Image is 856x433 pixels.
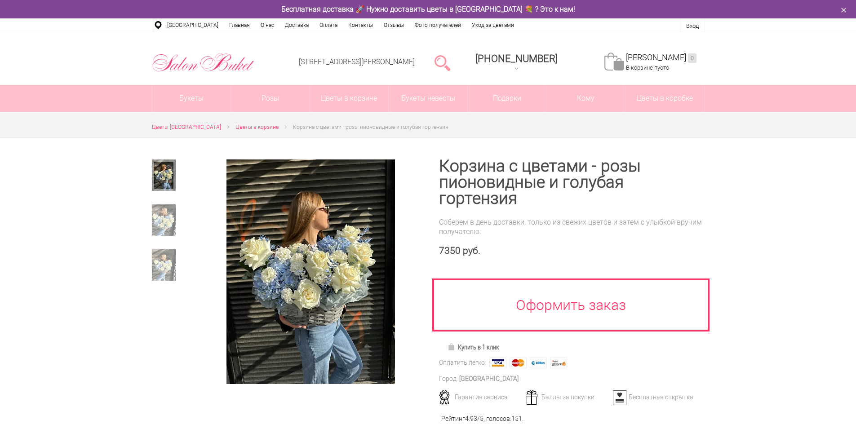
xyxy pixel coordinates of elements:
a: Главная [224,18,255,32]
a: Оплата [314,18,343,32]
div: Гарантия сервиса [436,393,524,401]
img: Купить в 1 клик [448,343,458,350]
a: Цветы [GEOGRAPHIC_DATA] [152,123,221,132]
a: [STREET_ADDRESS][PERSON_NAME] [299,57,415,66]
div: Соберем в день доставки, только из свежих цветов и затем с улыбкой вручим получателю. [439,217,705,236]
img: Яндекс Деньги [550,358,567,368]
a: Вход [686,22,699,29]
a: Контакты [343,18,378,32]
span: 4.93 [465,415,477,422]
a: Цветы в корзине [310,85,389,112]
a: Цветы в коробке [625,85,704,112]
div: Город: [439,374,458,384]
a: Отзывы [378,18,409,32]
a: Фото получателей [409,18,466,32]
img: Webmoney [530,358,547,368]
a: О нас [255,18,279,32]
a: Подарки [468,85,546,112]
div: Баллы за покупки [523,393,611,401]
a: Увеличить [204,159,417,384]
a: [PERSON_NAME] [626,53,696,63]
img: MasterCard [510,358,527,368]
a: Букеты невесты [389,85,467,112]
span: В корзине пусто [626,64,669,71]
div: Оплатить легко: [439,358,486,367]
ins: 0 [688,53,696,63]
div: 7350 руб. [439,245,705,256]
a: Оформить заказ [432,278,710,331]
span: [PHONE_NUMBER] [475,53,558,64]
a: Уход за цветами [466,18,519,32]
a: Купить в 1 клик [444,341,503,353]
div: [GEOGRAPHIC_DATA] [459,374,519,384]
div: Бесплатная открытка [610,393,698,401]
img: Visa [489,358,506,368]
span: Цветы [GEOGRAPHIC_DATA] [152,124,221,130]
div: Бесплатная доставка 🚀 Нужно доставить цветы в [GEOGRAPHIC_DATA] 💐 ? Это к нам! [145,4,711,14]
img: Цветы Нижний Новгород [152,51,255,74]
span: 151 [511,415,522,422]
a: [GEOGRAPHIC_DATA] [162,18,224,32]
a: Доставка [279,18,314,32]
h1: Корзина с цветами - розы пионовидные и голубая гортензия [439,158,705,207]
a: Розы [231,85,310,112]
div: Рейтинг /5, голосов: . [441,414,523,424]
img: Корзина с цветами - розы пионовидные и голубая гортензия [226,159,395,384]
a: [PHONE_NUMBER] [470,50,563,75]
a: Цветы в корзине [235,123,279,132]
span: Цветы в корзине [235,124,279,130]
span: Кому [546,85,625,112]
span: Корзина с цветами - розы пионовидные и голубая гортензия [293,124,448,130]
a: Букеты [152,85,231,112]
